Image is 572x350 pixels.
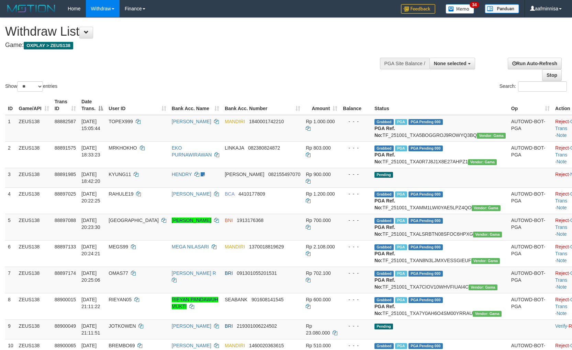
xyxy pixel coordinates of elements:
span: [DATE] 21:11:22 [81,297,100,309]
td: ZEUS138 [16,115,52,142]
th: Op: activate to sort column ascending [508,95,552,115]
td: 9 [5,319,16,339]
th: Balance [340,95,372,115]
span: Rp 510.000 [306,343,330,348]
span: Copy 219301006224502 to clipboard [237,323,277,329]
span: LINKAJA [225,145,244,151]
th: Status [372,95,508,115]
span: [DATE] 20:23:30 [81,218,100,230]
td: ZEUS138 [16,240,52,267]
td: TF_251001_TXA5BOGGROJ9ROWYQ3BQ [372,115,508,142]
img: Button%20Memo.svg [446,4,474,14]
th: Game/API: activate to sort column ascending [16,95,52,115]
a: Reject [555,343,569,348]
td: 5 [5,214,16,240]
span: MEGS99 [109,244,128,249]
span: BRI [225,270,233,276]
td: TF_251001_TXA7CIOV10WHVFIUAI4C [372,267,508,293]
a: Note [557,159,567,164]
span: Rp 2.108.000 [306,244,335,249]
td: ZEUS138 [16,319,52,339]
span: Copy 1840001742210 to clipboard [249,119,284,124]
span: 34 [470,2,479,8]
span: 88900049 [55,323,76,329]
a: Note [557,258,567,263]
th: Date Trans.: activate to sort column descending [79,95,106,115]
a: [PERSON_NAME] [172,191,211,197]
button: None selected [429,58,475,69]
span: Copy 091301055201531 to clipboard [237,270,277,276]
a: Note [557,311,567,316]
span: Vendor URL: https://trx31.1velocity.biz [473,232,502,237]
span: Grabbed [374,297,394,303]
b: PGA Ref. No: [374,277,395,290]
div: - - - [343,171,369,178]
span: 88897174 [55,270,76,276]
span: Vendor URL: https://trx31.1velocity.biz [468,159,497,165]
span: PGA Pending [408,218,443,224]
img: Feedback.jpg [401,4,435,14]
label: Show entries [5,81,57,92]
a: RIEYAN PANDAWUH MUKTI [172,297,218,309]
span: Marked by aafnoeunsreypich [395,119,407,125]
span: Rp 700.000 [306,218,330,223]
img: panduan.png [485,4,519,13]
span: PGA Pending [408,119,443,125]
td: AUTOWD-BOT-PGA [508,187,552,214]
a: Reject [555,297,569,302]
div: - - - [343,270,369,277]
div: - - - [343,296,369,303]
span: [PERSON_NAME] [225,172,264,177]
td: ZEUS138 [16,187,52,214]
span: Marked by aafanarl [395,271,407,277]
span: MANDIRI [225,119,245,124]
a: Reject [555,191,569,197]
span: MRKHOKHO [109,145,137,151]
span: 88897088 [55,218,76,223]
div: - - - [343,118,369,125]
td: 3 [5,168,16,187]
a: Note [557,231,567,237]
td: ZEUS138 [16,214,52,240]
a: [PERSON_NAME] [172,323,211,329]
td: TF_251001_TXALSRBTN08SFOC6HPXG [372,214,508,240]
span: PGA Pending [408,297,443,303]
a: Reject [555,172,569,177]
a: Reject [555,218,569,223]
span: Rp 600.000 [306,297,330,302]
span: RAHULE19 [109,191,133,197]
span: [GEOGRAPHIC_DATA] [109,218,159,223]
a: Note [557,205,567,210]
th: Trans ID: activate to sort column ascending [52,95,79,115]
a: Reject [555,244,569,249]
a: [PERSON_NAME] [172,218,211,223]
h4: Game: [5,42,374,49]
span: PGA Pending [408,191,443,197]
span: Marked by aaftanly [395,343,407,349]
a: Note [557,132,567,138]
span: Copy 082380824872 to clipboard [248,145,280,151]
td: ZEUS138 [16,168,52,187]
td: 2 [5,141,16,168]
td: 4 [5,187,16,214]
b: PGA Ref. No: [374,152,395,164]
b: PGA Ref. No: [374,304,395,316]
span: KYUNG11 [109,172,131,177]
span: PGA Pending [408,244,443,250]
span: Copy 901608141545 to clipboard [251,297,283,302]
span: 88897133 [55,244,76,249]
span: Rp 23.080.000 [306,323,330,336]
span: Grabbed [374,343,394,349]
span: Marked by aafpengsreynich [395,145,407,151]
span: [DATE] 20:24:21 [81,244,100,256]
span: 88900015 [55,297,76,302]
span: Rp 1.200.000 [306,191,335,197]
span: Vendor URL: https://trx31.1velocity.biz [471,258,500,264]
span: [DATE] 20:25:06 [81,270,100,283]
span: Copy 1460020363615 to clipboard [249,343,284,348]
a: Reject [555,145,569,151]
span: BREMBO69 [109,343,135,348]
td: TF_251001_TXAMM1LWI0YAE5LPZ4QO [372,187,508,214]
td: AUTOWD-BOT-PGA [508,293,552,319]
span: [DATE] 21:11:51 [81,323,100,336]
